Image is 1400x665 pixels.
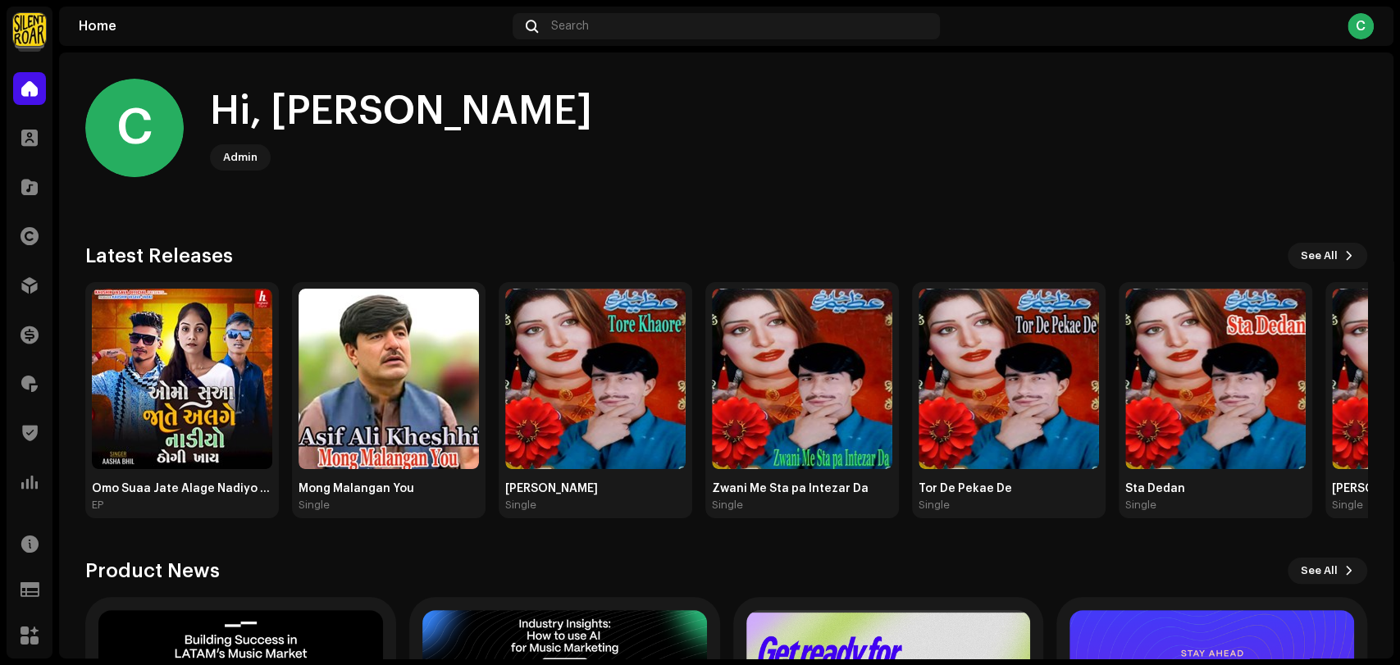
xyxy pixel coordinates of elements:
[92,482,272,495] div: Omo Suaa Jate Alage Nadiyo Thogi Khay
[1288,243,1367,269] button: See All
[919,482,1099,495] div: Tor De Pekae De
[712,499,743,512] div: Single
[13,13,46,46] img: fcfd72e7-8859-4002-b0df-9a7058150634
[1125,499,1156,512] div: Single
[223,148,258,167] div: Admin
[551,20,589,33] span: Search
[1125,482,1306,495] div: Sta Dedan
[92,499,103,512] div: EP
[1301,554,1338,587] span: See All
[85,558,220,584] h3: Product News
[79,20,506,33] div: Home
[92,289,272,469] img: c7938c5b-69f0-4890-b90c-c05a285fa6fe
[299,289,479,469] img: bc6f180e-bcce-40ca-9c3e-0934bf116175
[505,499,536,512] div: Single
[1348,13,1374,39] div: C
[505,289,686,469] img: e59114ca-48dc-4a2e-90d7-9e891735e271
[85,243,233,269] h3: Latest Releases
[210,85,592,138] div: Hi, [PERSON_NAME]
[1332,499,1363,512] div: Single
[712,289,892,469] img: 20c5a680-ddbe-4242-9dfe-32e4105784f3
[85,79,184,177] div: C
[1125,289,1306,469] img: 341e974f-b30d-4666-9910-e808bbb902a7
[1301,239,1338,272] span: See All
[919,289,1099,469] img: 3850b475-4935-4cf6-968b-339c99839a2d
[712,482,892,495] div: Zwani Me Sta pa Intezar Da
[1288,558,1367,584] button: See All
[299,482,479,495] div: Mong Malangan You
[299,499,330,512] div: Single
[505,482,686,495] div: [PERSON_NAME]
[919,499,950,512] div: Single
